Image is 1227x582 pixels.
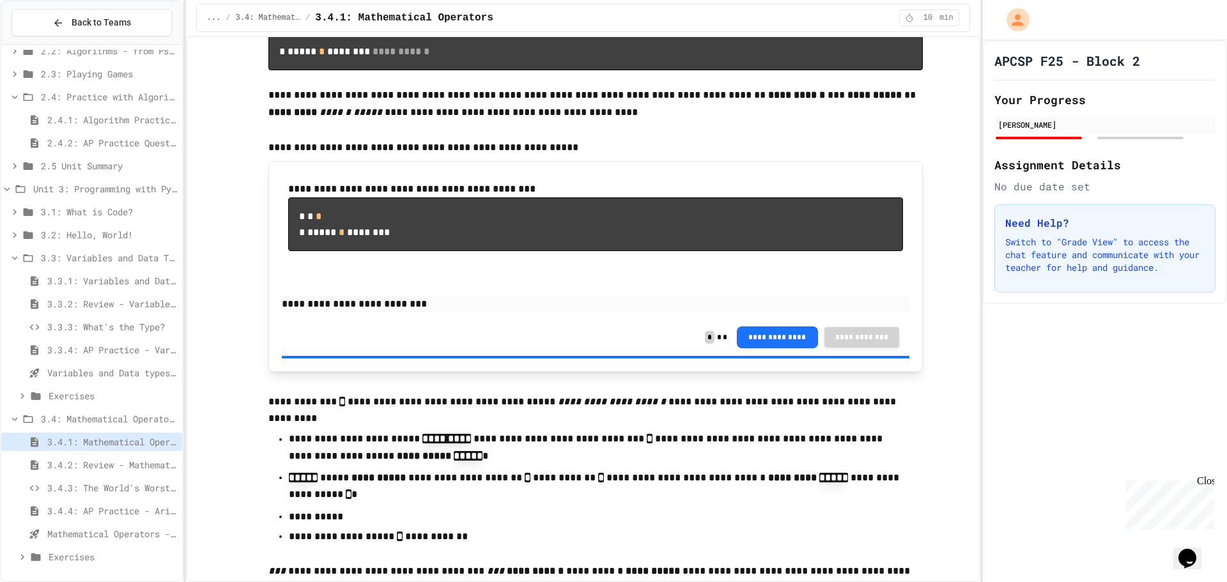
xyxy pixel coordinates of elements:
[939,13,953,23] span: min
[998,119,1212,130] div: [PERSON_NAME]
[47,435,177,448] span: 3.4.1: Mathematical Operators
[1173,531,1214,569] iframe: chat widget
[47,527,177,540] span: Mathematical Operators - Quiz
[305,13,310,23] span: /
[47,274,177,287] span: 3.3.1: Variables and Data Types
[47,297,177,310] span: 3.3.2: Review - Variables and Data Types
[993,5,1033,34] div: My Account
[33,182,177,195] span: Unit 3: Programming with Python
[994,156,1215,174] h2: Assignment Details
[41,251,177,264] span: 3.3: Variables and Data Types
[49,389,177,402] span: Exercises
[72,16,131,29] span: Back to Teams
[41,90,177,103] span: 2.4: Practice with Algorithms
[41,44,177,57] span: 2.2: Algorithms - from Pseudocode to Flowcharts
[1005,215,1205,231] h3: Need Help?
[994,52,1140,70] h1: APCSP F25 - Block 2
[236,13,301,23] span: 3.4: Mathematical Operators
[41,228,177,241] span: 3.2: Hello, World!
[47,343,177,356] span: 3.3.4: AP Practice - Variables
[1121,475,1214,530] iframe: chat widget
[47,320,177,333] span: 3.3.3: What's the Type?
[47,481,177,494] span: 3.4.3: The World's Worst Farmers Market
[918,13,938,23] span: 10
[47,113,177,126] span: 2.4.1: Algorithm Practice Exercises
[47,136,177,149] span: 2.4.2: AP Practice Questions
[226,13,230,23] span: /
[41,67,177,80] span: 2.3: Playing Games
[41,412,177,425] span: 3.4: Mathematical Operators
[47,504,177,517] span: 3.4.4: AP Practice - Arithmetic Operators
[1005,236,1205,274] p: Switch to "Grade View" to access the chat feature and communicate with your teacher for help and ...
[47,458,177,471] span: 3.4.2: Review - Mathematical Operators
[47,366,177,379] span: Variables and Data types - quiz
[5,5,88,81] div: Chat with us now!Close
[49,550,177,563] span: Exercises
[994,179,1215,194] div: No due date set
[41,205,177,218] span: 3.1: What is Code?
[315,10,493,26] span: 3.4.1: Mathematical Operators
[207,13,221,23] span: ...
[41,159,177,172] span: 2.5 Unit Summary
[994,91,1215,109] h2: Your Progress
